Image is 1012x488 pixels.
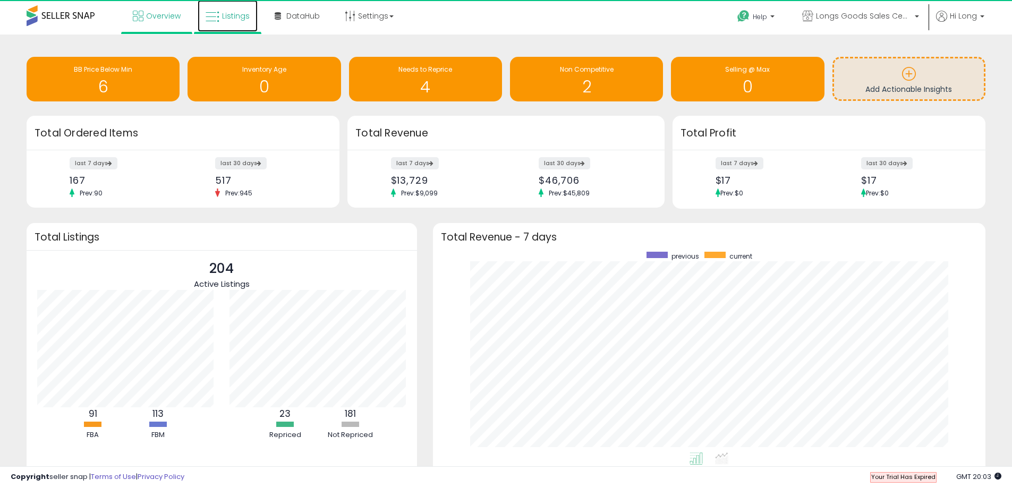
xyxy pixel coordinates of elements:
[138,472,184,482] a: Privacy Policy
[441,233,977,241] h3: Total Revenue - 7 days
[510,57,663,101] a: Non Competitive 2
[279,407,291,420] b: 23
[345,407,356,420] b: 181
[398,65,452,74] span: Needs to Reprice
[671,252,699,261] span: previous
[89,407,97,420] b: 91
[354,78,497,96] h1: 4
[319,430,382,440] div: Not Repriced
[215,157,267,169] label: last 30 days
[242,65,286,74] span: Inventory Age
[716,157,763,169] label: last 7 days
[194,278,250,289] span: Active Listings
[396,189,443,198] span: Prev: $9,099
[729,252,752,261] span: current
[950,11,977,21] span: Hi Long
[676,78,819,96] h1: 0
[816,11,912,21] span: Longs Goods Sales Center
[146,11,181,21] span: Overview
[35,126,331,141] h3: Total Ordered Items
[193,78,335,96] h1: 0
[720,189,743,198] span: Prev: $0
[355,126,657,141] h3: Total Revenue
[222,11,250,21] span: Listings
[74,189,108,198] span: Prev: 90
[865,84,952,95] span: Add Actionable Insights
[152,407,164,420] b: 113
[861,157,913,169] label: last 30 days
[349,57,502,101] a: Needs to Reprice 4
[27,57,180,101] a: BB Price Below Min 6
[681,126,977,141] h3: Total Profit
[861,175,967,186] div: $17
[560,65,614,74] span: Non Competitive
[32,78,174,96] h1: 6
[729,2,785,35] a: Help
[753,12,767,21] span: Help
[391,175,498,186] div: $13,729
[515,78,658,96] h1: 2
[725,65,770,74] span: Selling @ Max
[188,57,341,101] a: Inventory Age 0
[11,472,184,482] div: seller snap | |
[737,10,750,23] i: Get Help
[716,175,821,186] div: $17
[220,189,258,198] span: Prev: 945
[936,11,984,35] a: Hi Long
[70,157,117,169] label: last 7 days
[539,175,646,186] div: $46,706
[671,57,824,101] a: Selling @ Max 0
[539,157,590,169] label: last 30 days
[543,189,595,198] span: Prev: $45,809
[194,259,250,279] p: 204
[834,58,984,99] a: Add Actionable Insights
[91,472,136,482] a: Terms of Use
[74,65,132,74] span: BB Price Below Min
[956,472,1001,482] span: 2025-10-14 20:03 GMT
[35,233,409,241] h3: Total Listings
[11,472,49,482] strong: Copyright
[866,189,889,198] span: Prev: $0
[391,157,439,169] label: last 7 days
[70,175,175,186] div: 167
[871,473,936,481] span: Your Trial Has Expired
[61,430,125,440] div: FBA
[126,430,190,440] div: FBM
[215,175,321,186] div: 517
[286,11,320,21] span: DataHub
[253,430,317,440] div: Repriced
